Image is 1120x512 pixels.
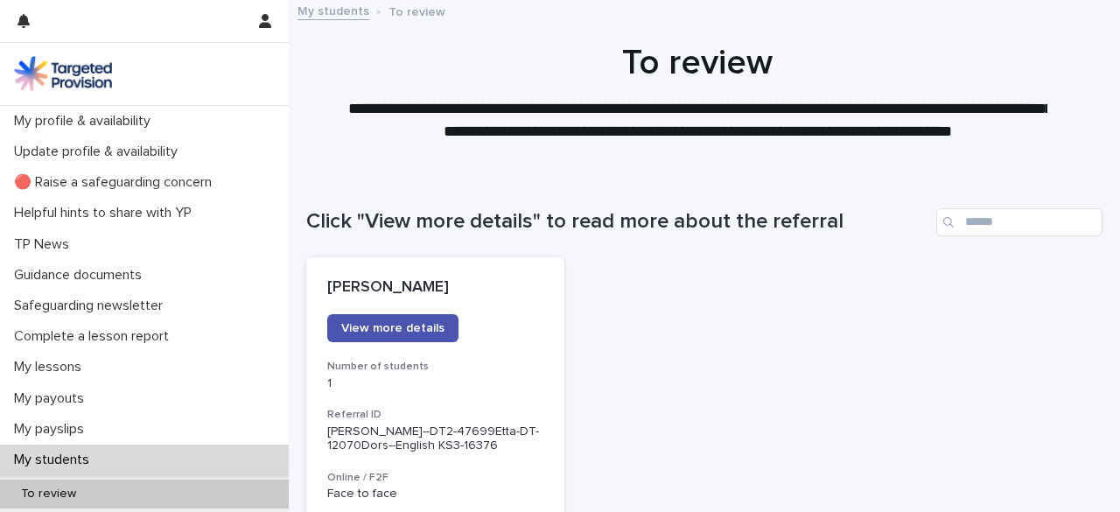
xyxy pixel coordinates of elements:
p: My payouts [7,390,98,407]
p: To review [388,1,445,20]
h3: Referral ID [327,408,543,422]
p: Helpful hints to share with YP [7,205,206,221]
p: My lessons [7,359,95,375]
p: My payslips [7,421,98,438]
p: To review [7,487,90,501]
h1: Click "View more details" to read more about the referral [306,209,929,235]
p: Guidance documents [7,267,156,284]
p: [PERSON_NAME] [327,278,543,298]
input: Search [936,208,1102,236]
span: View more details [341,322,444,334]
p: My profile & availability [7,113,164,130]
h3: Number of students [327,360,543,374]
p: 🔴 Raise a safeguarding concern [7,174,226,191]
p: Face to face [327,487,543,501]
p: Update profile & availability [7,144,192,160]
p: [PERSON_NAME]--DT2-47699Etta-DT-12070Dors--English KS3-16376 [327,424,543,454]
p: TP News [7,236,83,253]
p: Safeguarding newsletter [7,298,177,314]
img: M5nRWzHhSzIhMunXDL62 [14,56,112,91]
h1: To review [306,42,1089,84]
p: My students [7,452,103,468]
h3: Online / F2F [327,471,543,485]
a: View more details [327,314,458,342]
p: 1 [327,376,543,391]
p: Complete a lesson report [7,328,183,345]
